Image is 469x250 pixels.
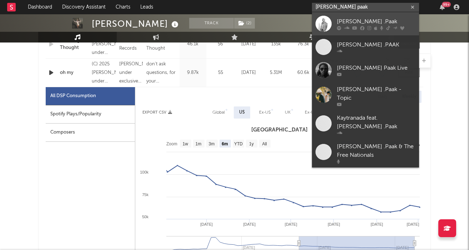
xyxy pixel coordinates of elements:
[146,36,178,53] div: First Original Thought
[234,18,255,29] span: ( 2 )
[46,87,135,105] div: All DSP Consumption
[442,2,451,7] div: 99 +
[239,108,245,117] div: US
[212,108,225,117] div: Global
[60,69,88,76] a: oh my
[285,108,291,117] div: UK
[196,141,202,146] text: 1m
[142,192,148,197] text: 75k
[181,41,205,48] div: 46.1k
[60,37,88,51] a: First Original Thought
[92,31,115,57] div: © 2025 [PERSON_NAME], under exclusive license to UMG Recordings, Inc.
[142,110,172,115] button: Export CSV
[312,3,419,12] input: Search for artists
[46,124,135,142] div: Composers
[135,126,423,134] h3: [GEOGRAPHIC_DATA]
[407,222,419,226] text: [DATE]
[264,69,288,76] div: 5.31M
[119,36,143,53] div: Capitol Records
[337,64,415,72] div: [PERSON_NAME] Paak Live
[119,60,143,86] div: [PERSON_NAME] under exclusive licence to AWAL Recordings Limited
[312,59,419,82] a: [PERSON_NAME] Paak Live
[264,41,288,48] div: 135k
[312,110,419,139] a: Kaytranada feat. [PERSON_NAME] .Paak
[92,18,180,30] div: [PERSON_NAME]
[312,139,419,167] a: [PERSON_NAME] .Paak & The Free Nationals
[208,69,233,76] div: 55
[50,92,96,100] div: All DSP Consumption
[234,18,255,29] button: (2)
[92,60,115,86] div: (C) 2025 [PERSON_NAME] under exclusive licence to AWAL Recordings Limited
[181,69,205,76] div: 9.87k
[243,222,256,226] text: [DATE]
[337,85,415,102] div: [PERSON_NAME] .Paak - Topic
[337,114,415,131] div: Kaytranada feat. [PERSON_NAME] .Paak
[200,222,213,226] text: [DATE]
[237,69,261,76] div: [DATE]
[46,105,135,124] div: Spotify Plays/Popularity
[337,142,415,160] div: [PERSON_NAME] .Paak & The Free Nationals
[292,41,316,48] div: 76.3k
[234,141,243,146] text: YTD
[262,141,267,146] text: All
[146,60,178,86] div: don't ask questions, for your validation, imsochillandcool, oh my, pretty world
[209,141,215,146] text: 3m
[328,222,340,226] text: [DATE]
[183,141,188,146] text: 1w
[208,41,233,48] div: 56
[312,82,419,110] a: [PERSON_NAME] .Paak - Topic
[312,12,419,35] a: [PERSON_NAME] .Paak
[166,141,177,146] text: Zoom
[292,69,316,76] div: 60.6k
[370,222,383,226] text: [DATE]
[237,41,261,48] div: [DATE]
[189,18,234,29] button: Track
[259,108,271,117] div: Ex-US
[337,17,415,26] div: [PERSON_NAME] .Paak
[140,170,148,174] text: 100k
[305,108,317,117] div: Ex-UK
[222,141,228,146] text: 6m
[440,4,445,10] button: 99+
[142,215,148,219] text: 50k
[285,222,297,226] text: [DATE]
[312,35,419,59] a: [PERSON_NAME] .PAAK
[337,40,415,49] div: [PERSON_NAME] .PAAK
[249,141,254,146] text: 1y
